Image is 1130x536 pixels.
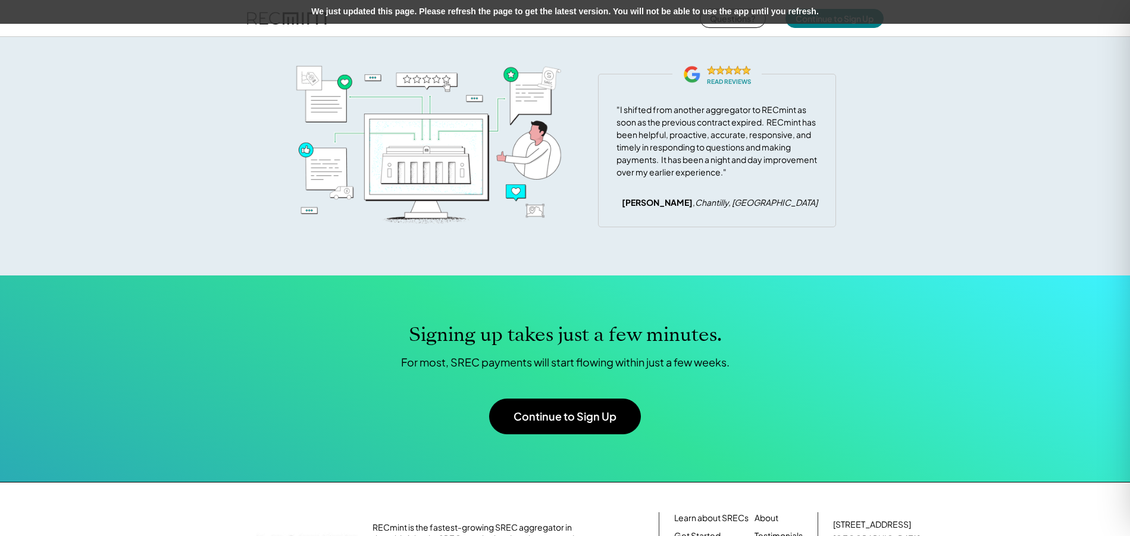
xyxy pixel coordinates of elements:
[622,197,693,208] strong: [PERSON_NAME]
[755,512,778,524] a: About
[695,197,818,208] em: Chantilly, [GEOGRAPHIC_DATA]
[707,65,751,75] img: fivestars.png
[707,78,751,86] div: READ REVIEWS
[616,104,818,178] div: "I shifted from another aggregator to RECmint as soon as the previous contract expired. RECmint h...
[833,519,911,531] div: [STREET_ADDRESS]
[409,323,722,346] h1: Signing up takes just a few minutes.
[489,399,641,434] button: Continue to Sign Up
[295,65,562,227] img: Testimonials-1600.png
[401,355,730,369] div: For most, SREC payments will start flowing within just a few weeks.
[622,196,818,209] div: ,
[674,512,749,524] a: Learn about SRECs
[683,65,701,83] img: Google__G__logo.svg.webp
